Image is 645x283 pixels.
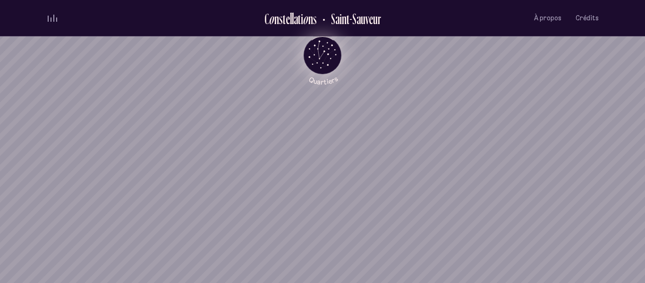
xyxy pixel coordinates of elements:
[269,11,274,26] div: o
[303,11,308,26] div: o
[286,11,290,26] div: e
[324,11,381,26] h2: Saint-Sauveur
[46,13,59,23] button: volume audio
[576,7,599,29] button: Crédits
[313,11,317,26] div: s
[290,11,292,26] div: l
[307,74,339,86] tspan: Quartiers
[295,36,350,85] button: Retour au menu principal
[308,11,313,26] div: n
[274,11,279,26] div: n
[301,11,303,26] div: i
[283,11,286,26] div: t
[294,11,298,26] div: a
[534,7,561,29] button: À propos
[317,10,381,26] button: Retour au Quartier
[576,14,599,22] span: Crédits
[279,11,283,26] div: s
[264,11,269,26] div: C
[534,14,561,22] span: À propos
[298,11,301,26] div: t
[292,11,294,26] div: l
